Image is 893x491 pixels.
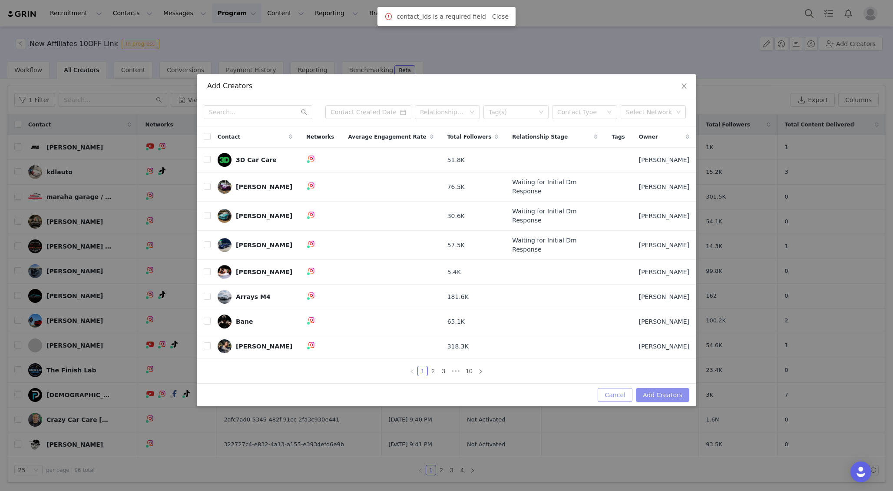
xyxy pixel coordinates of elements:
a: Close [492,13,509,20]
li: Next 3 Pages [449,366,463,376]
a: 3 [439,366,448,376]
div: [PERSON_NAME] [236,343,292,350]
img: instagram.svg [308,211,315,218]
span: [PERSON_NAME] [639,268,689,277]
span: Relationship Stage [512,133,568,141]
i: icon: calendar [400,109,406,115]
a: [PERSON_NAME] [218,180,292,194]
button: Cancel [598,388,632,402]
input: Search... [204,105,312,119]
span: contact_ids is a required field [397,12,486,21]
i: icon: down [607,109,612,116]
i: icon: right [478,369,483,374]
span: Waiting for Initial Dm Response [512,236,598,254]
div: Relationship Stage [420,108,465,116]
li: Next Page [476,366,486,376]
i: icon: close [681,83,688,90]
button: Add Creators [636,388,689,402]
div: [PERSON_NAME] [236,269,292,275]
span: [PERSON_NAME] [639,317,689,326]
span: Average Engagement Rate [348,133,426,141]
img: instagram.svg [308,155,315,162]
div: [PERSON_NAME] [236,183,292,190]
a: 10 [463,366,475,376]
img: instagram.svg [308,317,315,324]
span: [PERSON_NAME] [639,292,689,302]
img: b55071e6-8d68-4393-85a4-90f82811b220--s.jpg [218,238,232,252]
img: instagram.svg [308,182,315,189]
input: Contact Created Date [325,105,411,119]
i: icon: down [676,109,681,116]
span: [PERSON_NAME] [639,212,689,221]
img: 767dd34b-7eaa-41ba-b1eb-2cc569fcf866--s.jpg [218,209,232,223]
a: 1 [418,366,427,376]
span: Contact [218,133,240,141]
li: 3 [438,366,449,376]
span: Owner [639,133,658,141]
a: Bane [218,315,292,328]
span: Total Followers [447,133,492,141]
img: instagram.svg [308,292,315,299]
img: 12a53869-6b5e-4699-b882-7e2a69d22c18.jpg [218,315,232,328]
img: instagram.svg [308,342,315,348]
a: [PERSON_NAME] [218,339,292,353]
div: Tag(s) [489,108,536,116]
i: icon: search [301,109,307,115]
a: Arrays M4 [218,290,292,304]
img: e7ce7284-8b99-4b38-a523-eb4bb27cde15--s.jpg [218,339,232,353]
button: Close [672,74,696,99]
a: [PERSON_NAME] [218,265,292,279]
a: [PERSON_NAME] [218,209,292,223]
i: icon: left [410,369,415,374]
span: Networks [306,133,334,141]
span: 65.1K [447,317,465,326]
span: 30.6K [447,212,465,221]
i: icon: down [470,109,475,116]
span: 5.4K [447,268,461,277]
span: 57.5K [447,241,465,250]
span: 318.3K [447,342,469,351]
a: 2 [428,366,438,376]
a: [PERSON_NAME] [218,238,292,252]
span: [PERSON_NAME] [639,156,689,165]
div: [PERSON_NAME] [236,242,292,249]
img: instagram.svg [308,240,315,247]
span: 51.8K [447,156,465,165]
span: ••• [449,366,463,376]
div: Arrays M4 [236,293,271,300]
img: fab8adf2-8916-4a2c-9529-a62b6e94c9ab--s.jpg [218,153,232,167]
span: [PERSON_NAME] [639,182,689,192]
span: Waiting for Initial Dm Response [512,178,598,196]
span: 76.5K [447,182,465,192]
div: Add Creators [207,81,686,91]
a: 3D Car Care [218,153,292,167]
span: [PERSON_NAME] [639,342,689,351]
div: Open Intercom Messenger [850,461,871,482]
li: Previous Page [407,366,417,376]
span: Tags [612,133,625,141]
span: 181.6K [447,292,469,302]
span: Waiting for Initial Dm Response [512,207,598,225]
li: 10 [463,366,476,376]
div: [PERSON_NAME] [236,212,292,219]
img: instagram.svg [308,267,315,274]
i: icon: down [539,109,544,116]
div: Bane [236,318,253,325]
img: e3691b78-90e7-43cd-979a-eb9acd045215.jpg [218,180,232,194]
img: a528b633-64da-4cc6-ae79-56b027433a6a--s.jpg [218,265,232,279]
img: abf6cc73-7e55-481d-bb9e-c5b0b9454ba1--s.jpg [218,290,232,304]
div: Contact Type [557,108,602,116]
div: 3D Car Care [236,156,277,163]
span: [PERSON_NAME] [639,241,689,250]
div: Select Network [626,108,673,116]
